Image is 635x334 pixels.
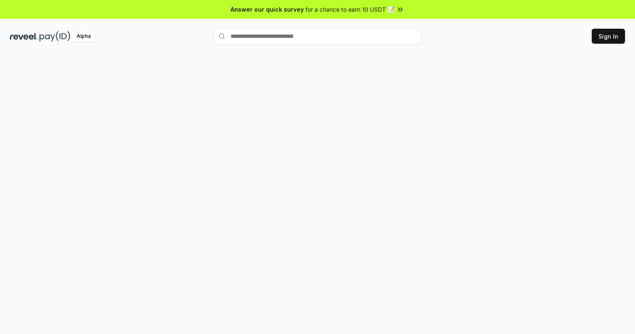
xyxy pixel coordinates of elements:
img: reveel_dark [10,31,38,42]
button: Sign In [592,29,625,44]
span: for a chance to earn 10 USDT 📝 [305,5,394,14]
div: Alpha [72,31,95,42]
img: pay_id [40,31,70,42]
span: Answer our quick survey [231,5,304,14]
